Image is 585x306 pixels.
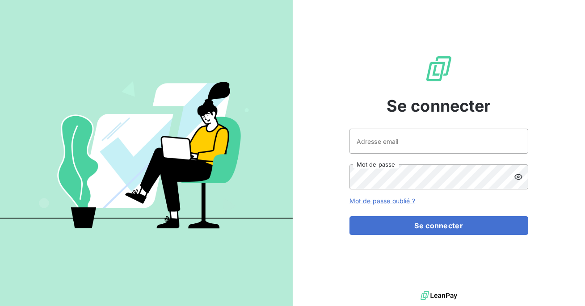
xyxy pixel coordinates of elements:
[349,129,528,154] input: placeholder
[425,54,453,83] img: Logo LeanPay
[349,197,415,205] a: Mot de passe oublié ?
[421,289,457,302] img: logo
[349,216,528,235] button: Se connecter
[387,94,491,118] span: Se connecter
